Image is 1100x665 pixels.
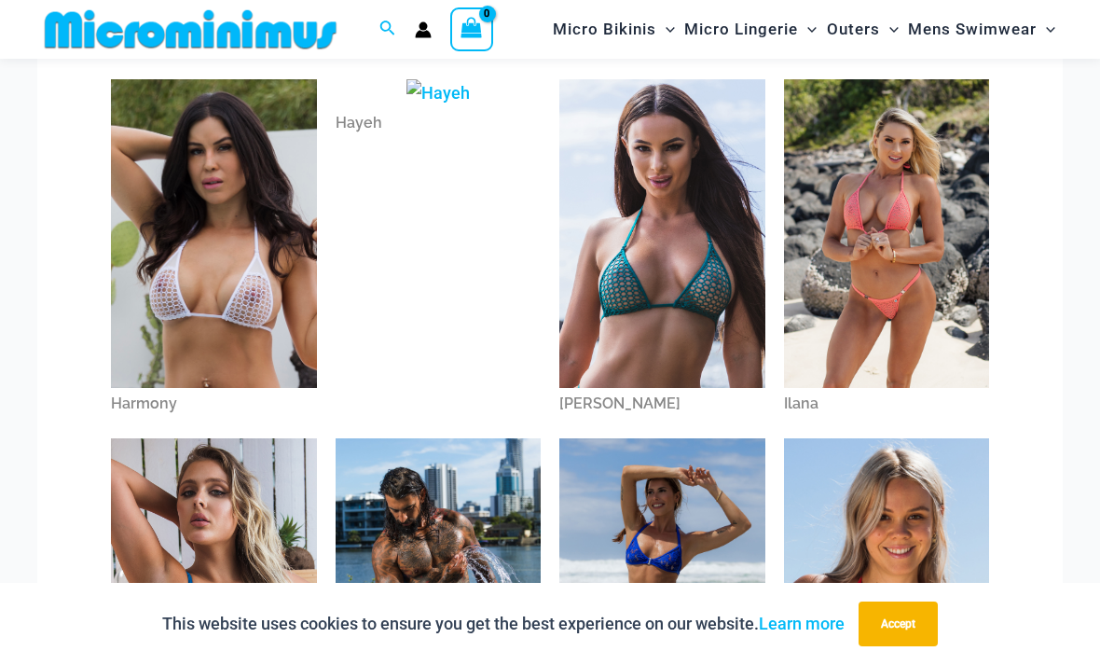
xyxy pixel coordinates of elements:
div: Hayeh [336,107,542,139]
a: Mens SwimwearMenu ToggleMenu Toggle [903,6,1060,53]
a: IlanaIlana [784,79,990,420]
a: Learn more [759,614,845,633]
a: View Shopping Cart, empty [450,7,493,50]
img: Ilana [784,79,990,388]
a: Micro BikinisMenu ToggleMenu Toggle [548,6,680,53]
a: Micro LingerieMenu ToggleMenu Toggle [680,6,821,53]
img: MM SHOP LOGO FLAT [37,8,344,50]
p: This website uses cookies to ensure you get the best experience on our website. [162,610,845,638]
span: Micro Bikinis [553,6,656,53]
a: HarmonyHarmony [111,79,317,420]
button: Accept [859,602,938,646]
div: Harmony [111,388,317,420]
div: Ilana [784,388,990,420]
img: Heather [559,79,765,388]
span: Menu Toggle [656,6,675,53]
nav: Site Navigation [545,3,1063,56]
a: OutersMenu ToggleMenu Toggle [822,6,903,53]
div: [PERSON_NAME] [559,388,765,420]
span: Micro Lingerie [684,6,798,53]
img: Hayeh [406,79,470,107]
span: Menu Toggle [1037,6,1055,53]
a: Heather[PERSON_NAME] [559,79,765,420]
img: Harmony [111,79,317,388]
span: Menu Toggle [880,6,899,53]
span: Outers [827,6,880,53]
a: Search icon link [379,18,396,41]
span: Mens Swimwear [908,6,1037,53]
span: Menu Toggle [798,6,817,53]
a: HayehHayeh [336,79,542,139]
a: Account icon link [415,21,432,38]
